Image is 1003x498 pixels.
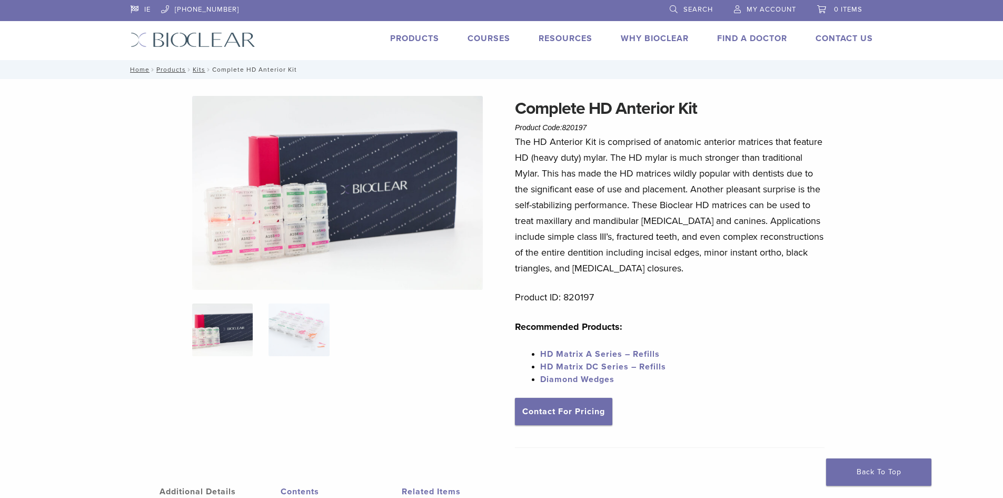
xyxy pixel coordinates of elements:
[123,60,881,79] nav: Complete HD Anterior Kit
[192,96,483,290] img: IMG_8088 (1)
[186,67,193,72] span: /
[539,33,592,44] a: Resources
[816,33,873,44] a: Contact Us
[515,321,622,333] strong: Recommended Products:
[156,66,186,73] a: Products
[621,33,689,44] a: Why Bioclear
[717,33,787,44] a: Find A Doctor
[683,5,713,14] span: Search
[826,458,931,486] a: Back To Top
[468,33,510,44] a: Courses
[515,134,825,276] p: The HD Anterior Kit is comprised of anatomic anterior matrices that feature HD (heavy duty) mylar...
[540,374,614,385] a: Diamond Wedges
[515,289,825,305] p: Product ID: 820197
[562,123,587,132] span: 820197
[834,5,862,14] span: 0 items
[150,67,156,72] span: /
[131,32,255,47] img: Bioclear
[390,33,439,44] a: Products
[127,66,150,73] a: Home
[540,349,660,359] a: HD Matrix A Series – Refills
[515,123,587,132] span: Product Code:
[747,5,796,14] span: My Account
[515,96,825,121] h1: Complete HD Anterior Kit
[540,362,666,372] a: HD Matrix DC Series – Refills
[205,67,212,72] span: /
[192,304,253,356] img: IMG_8088-1-324x324.jpg
[269,304,329,356] img: Complete HD Anterior Kit - Image 2
[193,66,205,73] a: Kits
[515,398,612,425] a: Contact For Pricing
